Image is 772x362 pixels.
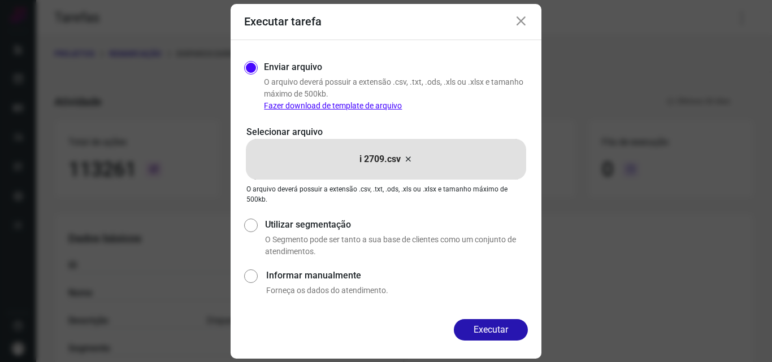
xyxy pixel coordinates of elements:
label: Utilizar segmentação [265,218,528,232]
label: Informar manualmente [266,269,528,282]
a: Fazer download de template de arquivo [264,101,402,110]
p: i 2709.csv [359,152,401,166]
h3: Executar tarefa [244,15,322,28]
p: Selecionar arquivo [246,125,526,139]
p: O arquivo deverá possuir a extensão .csv, .txt, .ods, .xls ou .xlsx e tamanho máximo de 500kb. [264,76,528,112]
label: Enviar arquivo [264,60,322,74]
p: O arquivo deverá possuir a extensão .csv, .txt, .ods, .xls ou .xlsx e tamanho máximo de 500kb. [246,184,526,204]
p: Forneça os dados do atendimento. [266,285,528,296]
p: O Segmento pode ser tanto a sua base de clientes como um conjunto de atendimentos. [265,234,528,258]
button: Executar [454,319,528,341]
